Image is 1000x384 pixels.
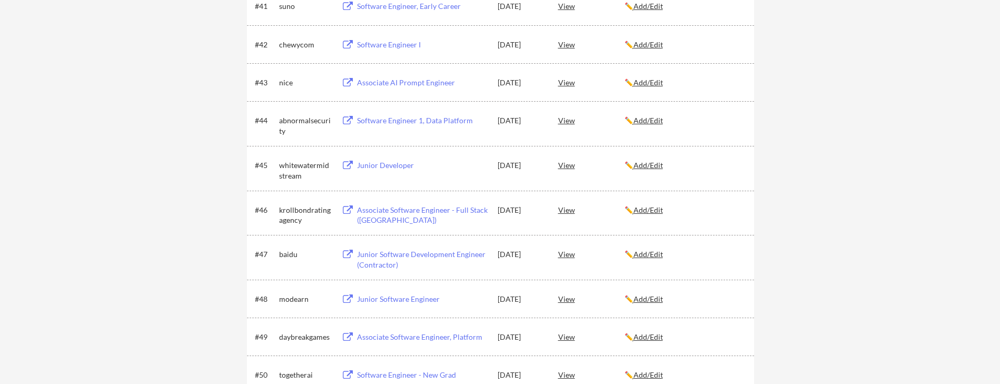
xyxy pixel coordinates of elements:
div: View [558,155,625,174]
div: #43 [255,77,275,88]
div: Associate Software Engineer, Platform [357,332,488,342]
div: [DATE] [498,332,544,342]
div: ✏️ [625,160,745,171]
div: Associate Software Engineer - Full Stack ([GEOGRAPHIC_DATA]) [357,205,488,225]
u: Add/Edit [633,332,663,341]
u: Add/Edit [633,250,663,259]
div: nice [279,77,332,88]
div: Software Engineer - New Grad [357,370,488,380]
div: baidu [279,249,332,260]
u: Add/Edit [633,78,663,87]
u: Add/Edit [633,294,663,303]
div: ✏️ [625,205,745,215]
div: [DATE] [498,115,544,126]
div: togetherai [279,370,332,380]
u: Add/Edit [633,370,663,379]
div: View [558,35,625,54]
div: View [558,289,625,308]
div: modearn [279,294,332,304]
div: View [558,73,625,92]
u: Add/Edit [633,205,663,214]
div: ✏️ [625,370,745,380]
div: #47 [255,249,275,260]
div: ✏️ [625,249,745,260]
div: Junior Developer [357,160,488,171]
div: ✏️ [625,77,745,88]
div: View [558,365,625,384]
u: Add/Edit [633,116,663,125]
div: [DATE] [498,370,544,380]
u: Add/Edit [633,40,663,49]
u: Add/Edit [633,2,663,11]
div: View [558,111,625,130]
div: [DATE] [498,249,544,260]
div: [DATE] [498,77,544,88]
div: #48 [255,294,275,304]
div: Software Engineer 1, Data Platform [357,115,488,126]
div: Junior Software Engineer [357,294,488,304]
div: [DATE] [498,40,544,50]
div: [DATE] [498,1,544,12]
div: ✏️ [625,1,745,12]
div: Software Engineer I [357,40,488,50]
div: [DATE] [498,205,544,215]
div: View [558,200,625,219]
div: #45 [255,160,275,171]
div: #50 [255,370,275,380]
div: View [558,327,625,346]
div: ✏️ [625,294,745,304]
div: ✏️ [625,332,745,342]
div: daybreakgames [279,332,332,342]
u: Add/Edit [633,161,663,170]
div: [DATE] [498,160,544,171]
div: #49 [255,332,275,342]
div: krollbondratingagency [279,205,332,225]
div: Associate AI Prompt Engineer [357,77,488,88]
div: suno [279,1,332,12]
div: Junior Software Development Engineer (Contractor) [357,249,488,270]
div: abnormalsecurity [279,115,332,136]
div: [DATE] [498,294,544,304]
div: ✏️ [625,115,745,126]
div: View [558,244,625,263]
div: #42 [255,40,275,50]
div: whitewatermidstream [279,160,332,181]
div: #46 [255,205,275,215]
div: Software Engineer, Early Career [357,1,488,12]
div: chewycom [279,40,332,50]
div: #41 [255,1,275,12]
div: ✏️ [625,40,745,50]
div: #44 [255,115,275,126]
